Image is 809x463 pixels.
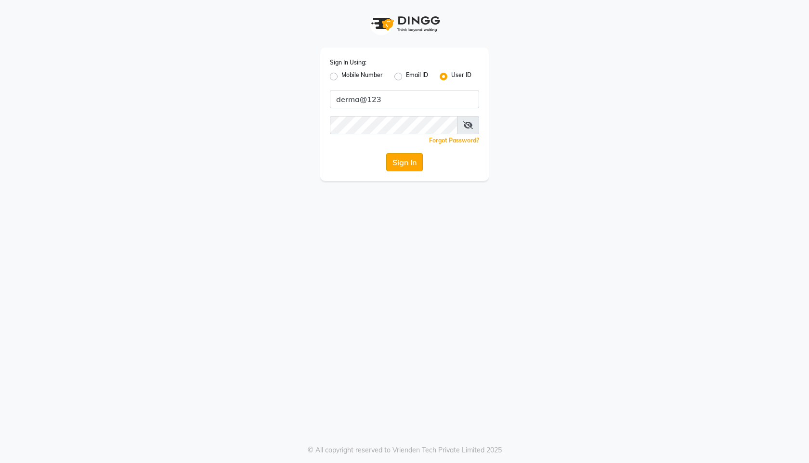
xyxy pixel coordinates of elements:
input: Username [330,116,457,134]
button: Sign In [386,153,423,171]
label: Sign In Using: [330,58,366,67]
label: Mobile Number [341,71,383,82]
a: Forgot Password? [429,137,479,144]
img: logo1.svg [366,10,443,38]
label: Email ID [406,71,428,82]
label: User ID [451,71,471,82]
input: Username [330,90,479,108]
